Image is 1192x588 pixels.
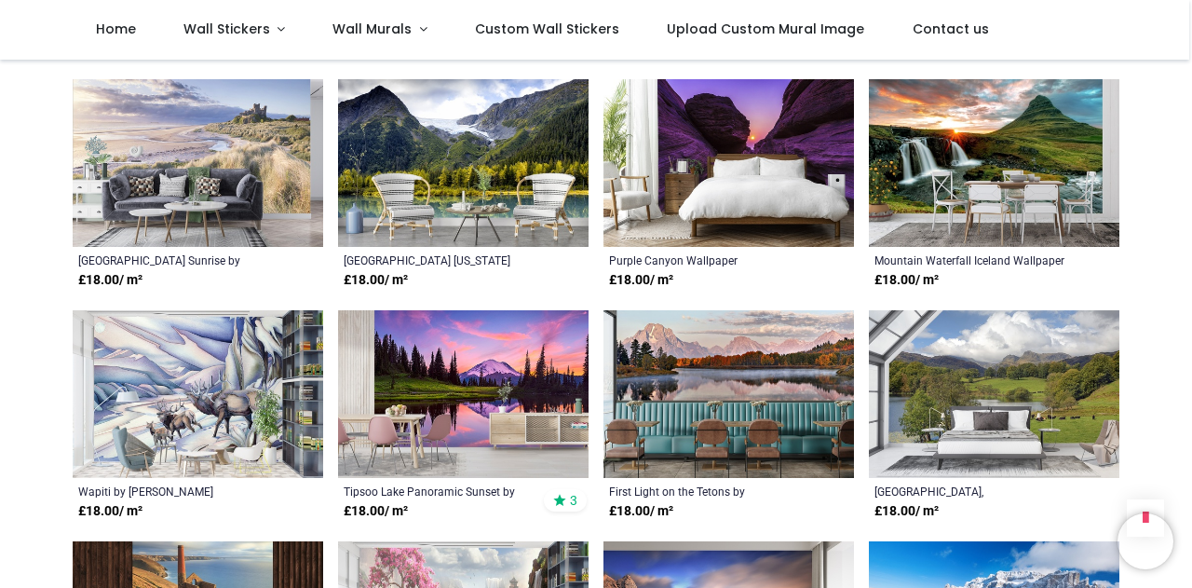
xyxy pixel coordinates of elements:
[667,20,864,38] span: Upload Custom Mural Image
[603,79,854,247] img: Purple Canyon Wall Mural Wallpaper
[183,20,270,38] span: Wall Stickers
[344,271,408,290] strong: £ 18.00 / m²
[874,502,939,521] strong: £ 18.00 / m²
[78,484,269,499] a: Wapiti by [PERSON_NAME]
[475,20,619,38] span: Custom Wall Stickers
[344,484,535,499] a: Tipsoo Lake Panoramic Sunset by [PERSON_NAME] Gallery
[913,20,989,38] span: Contact us
[874,484,1065,499] a: [GEOGRAPHIC_DATA], [GEOGRAPHIC_DATA] by [PERSON_NAME]
[609,253,800,267] a: Purple Canyon Wallpaper
[1117,513,1173,569] iframe: Brevo live chat
[570,492,577,509] span: 3
[609,484,800,499] a: First Light on the Tetons by [PERSON_NAME]
[869,79,1119,247] img: Mountain Waterfall Iceland Wall Mural Wallpaper
[73,310,323,478] img: Wapiti Wall Mural by Jody Bergsma
[609,271,673,290] strong: £ 18.00 / m²
[344,253,535,267] a: [GEOGRAPHIC_DATA] [US_STATE] Mountain Wallpaper
[874,271,939,290] strong: £ 18.00 / m²
[344,502,408,521] strong: £ 18.00 / m²
[338,79,589,247] img: Anchorage State Park Alaska Mountain Wall Mural Wallpaper
[332,20,412,38] span: Wall Murals
[78,502,142,521] strong: £ 18.00 / m²
[96,20,136,38] span: Home
[78,253,269,267] a: [GEOGRAPHIC_DATA] Sunrise by [PERSON_NAME]
[869,310,1119,478] img: Loughrigg Tarn, Lake District Wall Mural by Andrew Roland
[338,310,589,478] img: Tipsoo Lake Panoramic Sunset Wall Mural by Jaynes Gallery - Danita Delimont
[874,253,1065,267] a: Mountain Waterfall Iceland Wallpaper
[73,79,323,247] img: Bamburgh Castle Sunrise Wall Mural by Francis Taylor
[609,502,673,521] strong: £ 18.00 / m²
[603,310,854,478] img: First Light on the Tetons Wall Mural by Leda Robertson
[78,271,142,290] strong: £ 18.00 / m²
